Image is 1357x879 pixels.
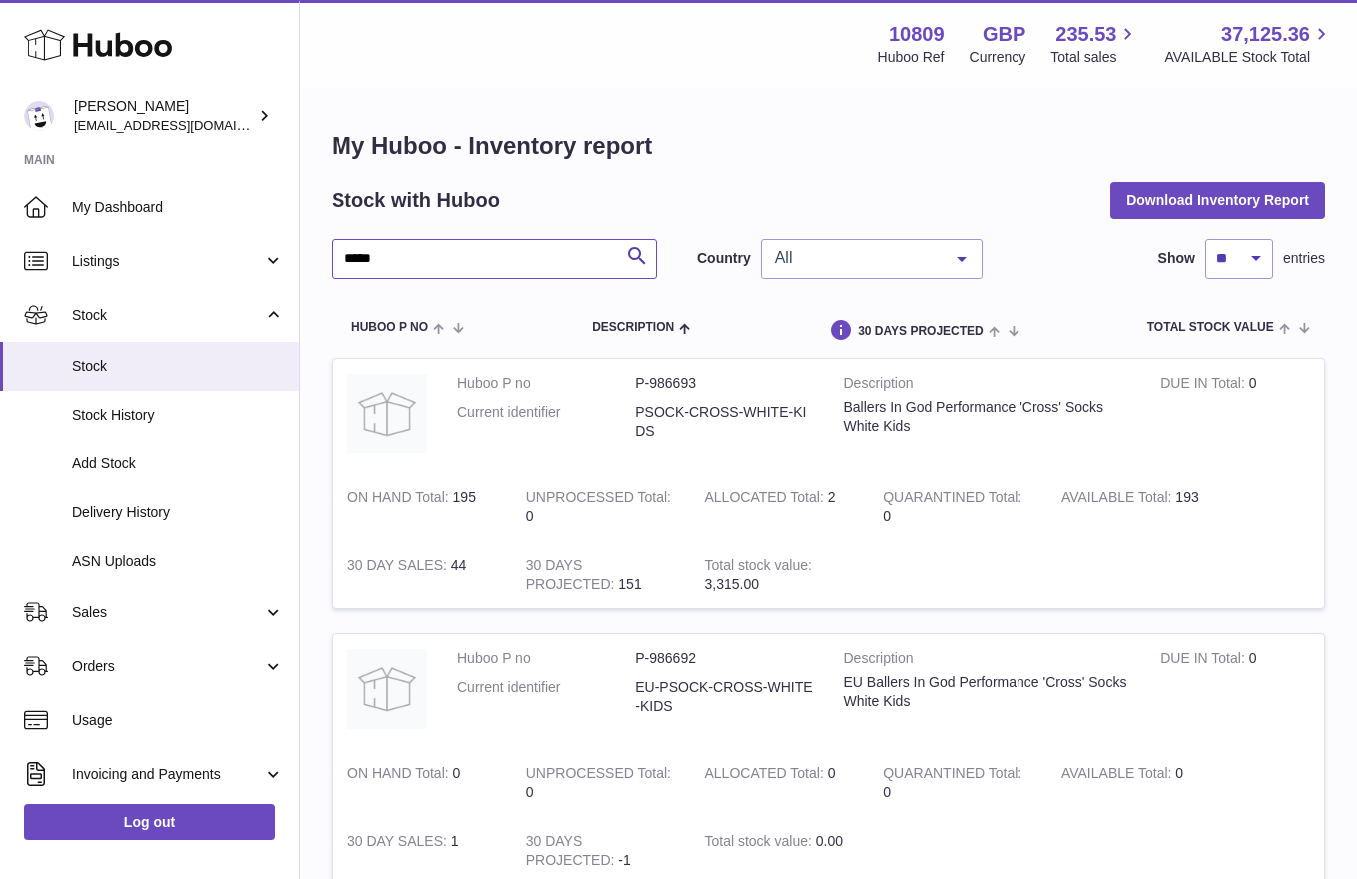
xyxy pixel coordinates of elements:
[74,117,294,133] span: [EMAIL_ADDRESS][DOMAIN_NAME]
[878,48,945,67] div: Huboo Ref
[704,576,759,592] span: 3,315.00
[1061,765,1175,786] strong: AVAILABLE Total
[332,130,1325,162] h1: My Huboo - Inventory report
[72,306,263,325] span: Stock
[24,101,54,131] img: shop@ballersingod.com
[1221,21,1310,48] span: 37,125.36
[1164,21,1333,67] a: 37,125.36 AVAILABLE Stock Total
[24,804,275,840] a: Log out
[347,489,453,510] strong: ON HAND Total
[844,398,1131,436] div: Ballers In God Performance 'Cross' Socks White Kids
[1055,21,1116,48] span: 235.53
[332,187,500,214] h2: Stock with Huboo
[457,374,635,393] dt: Huboo P no
[635,374,813,393] dd: P-986693
[511,541,690,609] td: 151
[689,473,868,541] td: 2
[689,749,868,817] td: 0
[883,784,891,800] span: 0
[704,833,815,854] strong: Total stock value
[1061,489,1175,510] strong: AVAILABLE Total
[72,765,263,784] span: Invoicing and Payments
[333,541,511,609] td: 44
[351,321,428,334] span: Huboo P no
[1050,48,1139,67] span: Total sales
[770,248,942,268] span: All
[858,325,984,338] span: 30 DAYS PROJECTED
[526,833,619,873] strong: 30 DAYS PROJECTED
[511,473,690,541] td: 0
[816,833,843,849] span: 0.00
[1160,375,1248,396] strong: DUE IN Total
[457,403,635,440] dt: Current identifier
[72,357,284,376] span: Stock
[635,649,813,668] dd: P-986692
[347,649,427,729] img: product image
[1046,749,1225,817] td: 0
[511,749,690,817] td: 0
[333,749,511,817] td: 0
[1283,249,1325,268] span: entries
[1145,359,1324,473] td: 0
[72,552,284,571] span: ASN Uploads
[697,249,751,268] label: Country
[704,765,827,786] strong: ALLOCATED Total
[72,252,263,271] span: Listings
[74,97,254,135] div: [PERSON_NAME]
[1164,48,1333,67] span: AVAILABLE Stock Total
[889,21,945,48] strong: 10809
[883,508,891,524] span: 0
[72,603,263,622] span: Sales
[1145,634,1324,749] td: 0
[1050,21,1139,67] a: 235.53 Total sales
[883,489,1021,510] strong: QUARANTINED Total
[72,406,284,425] span: Stock History
[347,765,453,786] strong: ON HAND Total
[347,374,427,453] img: product image
[704,489,827,510] strong: ALLOCATED Total
[526,489,671,510] strong: UNPROCESSED Total
[1158,249,1195,268] label: Show
[72,503,284,522] span: Delivery History
[844,649,1131,673] strong: Description
[72,198,284,217] span: My Dashboard
[457,678,635,716] dt: Current identifier
[704,557,811,578] strong: Total stock value
[635,403,813,440] dd: PSOCK-CROSS-WHITE-KIDS
[970,48,1026,67] div: Currency
[333,473,511,541] td: 195
[1147,321,1274,334] span: Total stock value
[72,657,263,676] span: Orders
[347,557,451,578] strong: 30 DAY SALES
[1160,650,1248,671] strong: DUE IN Total
[844,673,1131,711] div: EU Ballers In God Performance 'Cross' Socks White Kids
[72,454,284,473] span: Add Stock
[883,765,1021,786] strong: QUARANTINED Total
[635,678,813,716] dd: EU-PSOCK-CROSS-WHITE-KIDS
[72,711,284,730] span: Usage
[526,765,671,786] strong: UNPROCESSED Total
[457,649,635,668] dt: Huboo P no
[1046,473,1225,541] td: 193
[592,321,674,334] span: Description
[347,833,451,854] strong: 30 DAY SALES
[983,21,1025,48] strong: GBP
[1110,182,1325,218] button: Download Inventory Report
[844,374,1131,398] strong: Description
[526,557,619,597] strong: 30 DAYS PROJECTED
